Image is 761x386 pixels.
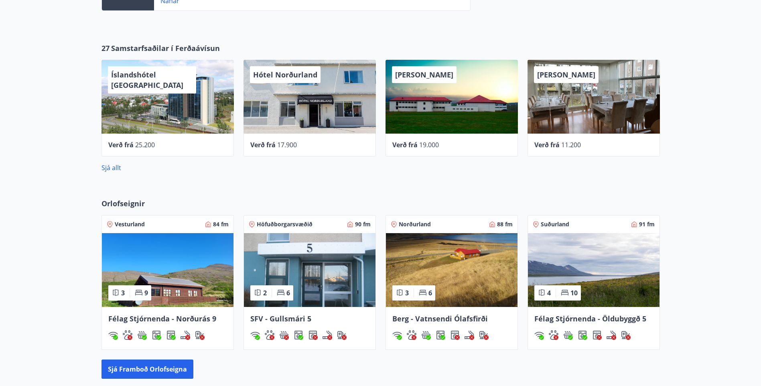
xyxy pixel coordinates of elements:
img: h89QDIuHlAdpqTriuIvuEWkTH976fOgBEOOeu1mi.svg [137,330,147,340]
div: Þurrkari [308,330,318,340]
span: 6 [286,288,290,297]
div: Þvottavél [152,330,161,340]
span: Félag Stjórnenda - Öldubyggð 5 [534,314,646,323]
div: Hleðslustöð fyrir rafbíla [479,330,489,340]
span: Höfuðborgarsvæðið [257,220,313,228]
span: 25.200 [135,140,155,149]
img: HJRyFFsYp6qjeUYhR4dAD8CaCEsnIFYZ05miwXoh.svg [392,330,402,340]
div: Hleðslustöð fyrir rafbíla [195,330,205,340]
img: QNIUl6Cv9L9rHgMXwuzGLuiJOj7RKqxk9mBFPqjq.svg [181,330,190,340]
span: Vesturland [115,220,145,228]
div: Gæludýr [123,330,132,340]
img: nH7E6Gw2rvWFb8XaSdRp44dhkQaj4PJkOoRYItBQ.svg [621,330,631,340]
img: hddCLTAnxqFUMr1fxmbGG8zWilo2syolR0f9UjPn.svg [592,330,602,340]
div: Hleðslustöð fyrir rafbíla [621,330,631,340]
img: nH7E6Gw2rvWFb8XaSdRp44dhkQaj4PJkOoRYItBQ.svg [479,330,489,340]
div: Heitur pottur [137,330,147,340]
span: Hótel Norðurland [253,70,317,79]
img: Dl16BY4EX9PAW649lg1C3oBuIaAsR6QVDQBO2cTm.svg [294,330,303,340]
span: Orlofseignir [101,198,145,209]
div: Þurrkari [592,330,602,340]
div: Þráðlaust net [392,330,402,340]
img: nH7E6Gw2rvWFb8XaSdRp44dhkQaj4PJkOoRYItBQ.svg [195,330,205,340]
img: pxcaIm5dSOV3FS4whs1soiYWTwFQvksT25a9J10C.svg [549,330,558,340]
div: Heitur pottur [279,330,289,340]
span: 6 [428,288,432,297]
img: Paella dish [244,233,375,307]
span: Verð frá [108,140,134,149]
div: Gæludýr [407,330,416,340]
div: Þráðlaust net [108,330,118,340]
img: QNIUl6Cv9L9rHgMXwuzGLuiJOj7RKqxk9mBFPqjq.svg [323,330,332,340]
span: 3 [121,288,125,297]
img: hddCLTAnxqFUMr1fxmbGG8zWilo2syolR0f9UjPn.svg [308,330,318,340]
span: 88 fm [497,220,513,228]
span: Suðurland [541,220,569,228]
div: Þurrkari [166,330,176,340]
span: Samstarfsaðilar í Ferðaávísun [111,43,220,53]
span: Verð frá [392,140,418,149]
span: [PERSON_NAME] [395,70,453,79]
span: Verð frá [534,140,560,149]
img: Dl16BY4EX9PAW649lg1C3oBuIaAsR6QVDQBO2cTm.svg [578,330,587,340]
img: Paella dish [102,233,233,307]
span: Norðurland [399,220,431,228]
span: SFV - Gullsmári 5 [250,314,311,323]
div: Þvottavél [578,330,587,340]
img: Paella dish [386,233,517,307]
div: Þurrkari [450,330,460,340]
span: 27 [101,43,110,53]
div: Heitur pottur [421,330,431,340]
img: nH7E6Gw2rvWFb8XaSdRp44dhkQaj4PJkOoRYItBQ.svg [337,330,347,340]
div: Reykingar / Vape [323,330,332,340]
img: HJRyFFsYp6qjeUYhR4dAD8CaCEsnIFYZ05miwXoh.svg [534,330,544,340]
span: 2 [263,288,267,297]
span: [PERSON_NAME] [537,70,595,79]
img: Dl16BY4EX9PAW649lg1C3oBuIaAsR6QVDQBO2cTm.svg [436,330,445,340]
div: Gæludýr [549,330,558,340]
img: hddCLTAnxqFUMr1fxmbGG8zWilo2syolR0f9UjPn.svg [450,330,460,340]
img: Dl16BY4EX9PAW649lg1C3oBuIaAsR6QVDQBO2cTm.svg [152,330,161,340]
img: h89QDIuHlAdpqTriuIvuEWkTH976fOgBEOOeu1mi.svg [421,330,431,340]
span: 19.000 [419,140,439,149]
img: h89QDIuHlAdpqTriuIvuEWkTH976fOgBEOOeu1mi.svg [563,330,573,340]
img: QNIUl6Cv9L9rHgMXwuzGLuiJOj7RKqxk9mBFPqjq.svg [465,330,474,340]
button: Sjá framboð orlofseigna [101,360,193,379]
span: Berg - Vatnsendi Ólafsfirði [392,314,488,323]
img: HJRyFFsYp6qjeUYhR4dAD8CaCEsnIFYZ05miwXoh.svg [108,330,118,340]
img: pxcaIm5dSOV3FS4whs1soiYWTwFQvksT25a9J10C.svg [265,330,274,340]
span: Félag Stjórnenda - Norðurás 9 [108,314,216,323]
div: Hleðslustöð fyrir rafbíla [337,330,347,340]
img: pxcaIm5dSOV3FS4whs1soiYWTwFQvksT25a9J10C.svg [407,330,416,340]
span: 3 [405,288,409,297]
img: QNIUl6Cv9L9rHgMXwuzGLuiJOj7RKqxk9mBFPqjq.svg [607,330,616,340]
img: Paella dish [528,233,660,307]
img: hddCLTAnxqFUMr1fxmbGG8zWilo2syolR0f9UjPn.svg [166,330,176,340]
span: Verð frá [250,140,276,149]
img: HJRyFFsYp6qjeUYhR4dAD8CaCEsnIFYZ05miwXoh.svg [250,330,260,340]
span: Íslandshótel [GEOGRAPHIC_DATA] [111,70,183,90]
div: Reykingar / Vape [607,330,616,340]
div: Þvottavél [436,330,445,340]
div: Reykingar / Vape [181,330,190,340]
div: Þráðlaust net [534,330,544,340]
div: Heitur pottur [563,330,573,340]
span: 9 [144,288,148,297]
span: 17.900 [277,140,297,149]
span: 90 fm [355,220,371,228]
img: pxcaIm5dSOV3FS4whs1soiYWTwFQvksT25a9J10C.svg [123,330,132,340]
span: 10 [570,288,578,297]
span: 84 fm [213,220,229,228]
div: Gæludýr [265,330,274,340]
span: 4 [547,288,551,297]
div: Þráðlaust net [250,330,260,340]
a: Sjá allt [101,163,121,172]
span: 91 fm [639,220,655,228]
div: Þvottavél [294,330,303,340]
span: 11.200 [561,140,581,149]
div: Reykingar / Vape [465,330,474,340]
img: h89QDIuHlAdpqTriuIvuEWkTH976fOgBEOOeu1mi.svg [279,330,289,340]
